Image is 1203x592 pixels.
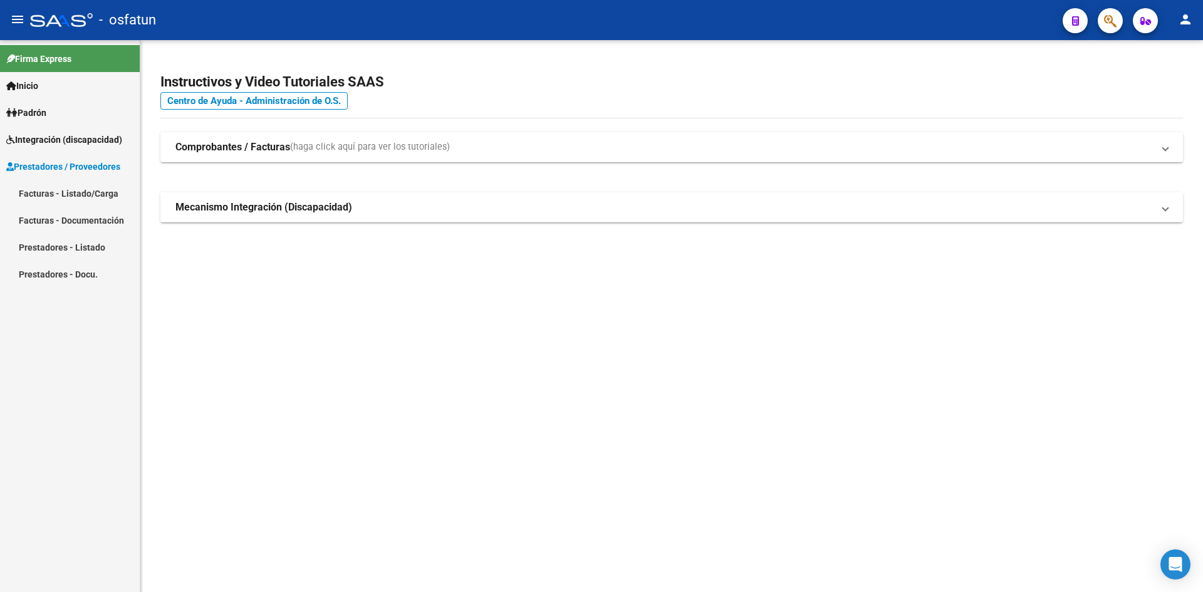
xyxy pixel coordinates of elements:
mat-icon: person [1178,12,1193,27]
span: Prestadores / Proveedores [6,160,120,174]
strong: Comprobantes / Facturas [175,140,290,154]
span: Integración (discapacidad) [6,133,122,147]
strong: Mecanismo Integración (Discapacidad) [175,200,352,214]
span: - osfatun [99,6,156,34]
mat-expansion-panel-header: Comprobantes / Facturas(haga click aquí para ver los tutoriales) [160,132,1183,162]
h2: Instructivos y Video Tutoriales SAAS [160,70,1183,94]
span: Inicio [6,79,38,93]
span: Padrón [6,106,46,120]
mat-icon: menu [10,12,25,27]
a: Centro de Ayuda - Administración de O.S. [160,92,348,110]
div: Open Intercom Messenger [1160,549,1190,579]
span: Firma Express [6,52,71,66]
mat-expansion-panel-header: Mecanismo Integración (Discapacidad) [160,192,1183,222]
span: (haga click aquí para ver los tutoriales) [290,140,450,154]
